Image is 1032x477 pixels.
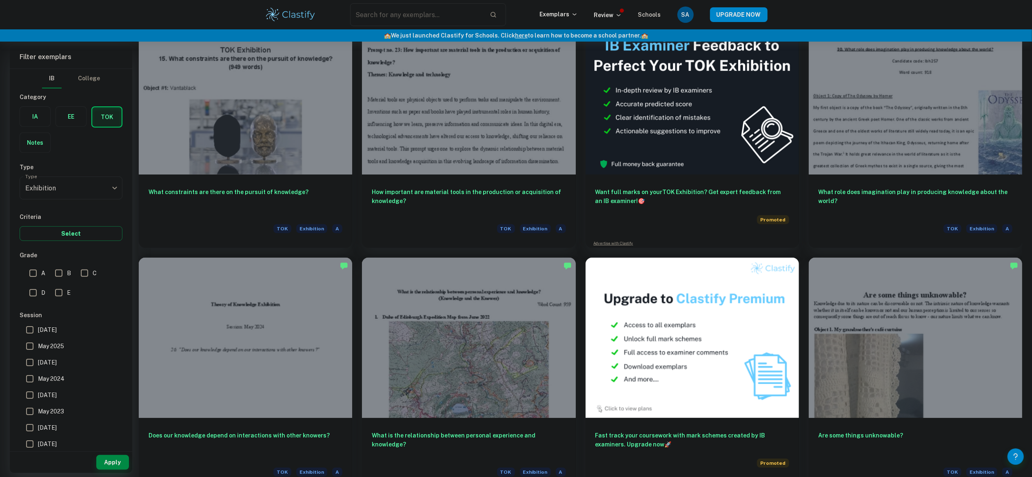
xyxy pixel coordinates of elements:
img: Thumbnail [586,15,799,174]
button: EE [56,107,86,126]
button: SA [677,7,694,23]
span: TOK [497,224,515,233]
span: Exhibition [966,224,997,233]
p: Exemplars [540,10,578,19]
span: D [41,288,45,297]
span: 🏫 [641,32,648,39]
h6: Criteria [20,212,122,221]
span: Promoted [757,459,789,468]
span: [DATE] [38,391,57,400]
span: [DATE] [38,423,57,432]
button: IA [20,107,50,126]
span: TOK [497,468,515,477]
span: TOK [943,224,961,233]
div: Exhibition [20,177,122,199]
a: Advertise with Clastify [594,241,633,246]
span: [DATE] [38,439,57,448]
span: May 2025 [38,342,64,351]
span: Exhibition [966,468,997,477]
span: [DATE] [38,358,57,367]
span: 🎯 [638,198,645,204]
h6: Does our knowledge depend on interactions with other knowers? [149,431,342,458]
span: A [1002,224,1012,233]
h6: Are some things unknowable? [819,431,1012,458]
h6: How important are material tools in the production or acquisition of knowledge? [372,188,566,214]
span: Exhibition [520,224,551,233]
input: Search for any exemplars... [350,3,484,26]
label: Type [25,173,37,180]
a: Want full marks on yourTOK Exhibition? Get expert feedback from an IB examiner!PromotedAdvertise ... [586,15,799,248]
span: B [67,269,71,278]
button: Notes [20,133,50,152]
span: Promoted [757,215,789,224]
h6: Grade [20,251,122,260]
h6: Fast track your coursework with mark schemes created by IB examiners. Upgrade now [595,431,789,449]
a: What constraints are there on the pursuit of knowledge?TOKExhibitionA [139,15,352,248]
span: TOK [273,468,291,477]
button: Apply [96,455,129,470]
h6: SA [681,10,690,19]
span: E [67,288,71,297]
h6: Type [20,163,122,172]
span: 🚀 [665,441,672,448]
button: UPGRADE NOW [710,7,768,22]
a: Schools [638,11,661,18]
span: C [93,269,97,278]
p: Review [594,11,622,20]
img: Marked [564,262,572,270]
button: IB [42,69,62,88]
a: What role does imagination play in producing knowledge about the world?TOKExhibitionA [809,15,1022,248]
a: How important are material tools in the production or acquisition of knowledge?TOKExhibitionA [362,15,575,248]
button: TOK [92,107,122,127]
h6: Session [20,311,122,320]
h6: Category [20,93,122,102]
a: here [515,32,528,39]
h6: What is the relationship between personal experience and knowledge? [372,431,566,458]
img: Thumbnail [586,258,799,417]
h6: Filter exemplars [10,46,132,68]
span: May 2023 [38,407,64,416]
span: Exhibition [296,224,327,233]
h6: We just launched Clastify for Schools. Click to learn how to become a school partner. [2,31,1030,40]
span: A [41,269,45,278]
h6: Want full marks on your TOK Exhibition ? Get expert feedback from an IB examiner! [595,188,789,205]
img: Clastify logo [265,7,317,23]
h6: What role does imagination play in producing knowledge about the world? [819,188,1012,214]
span: May 2024 [38,374,64,383]
button: Help and Feedback [1008,448,1024,465]
span: A [556,468,566,477]
span: 🏫 [384,32,391,39]
img: Marked [340,262,348,270]
span: A [332,468,342,477]
h6: What constraints are there on the pursuit of knowledge? [149,188,342,214]
span: TOK [273,224,291,233]
button: Select [20,226,122,241]
span: A [556,224,566,233]
span: TOK [943,468,961,477]
span: A [332,224,342,233]
span: Exhibition [520,468,551,477]
img: Marked [1010,262,1018,270]
span: Exhibition [296,468,327,477]
span: [DATE] [38,325,57,334]
div: Filter type choice [42,69,100,88]
span: A [1002,468,1012,477]
button: College [78,69,100,88]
